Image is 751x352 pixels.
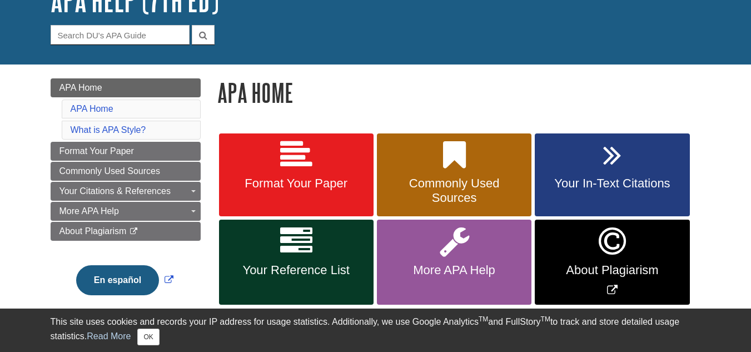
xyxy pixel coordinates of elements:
[543,263,681,277] span: About Plagiarism
[73,275,176,285] a: Link opens in new window
[535,220,689,305] a: Link opens in new window
[385,176,523,205] span: Commonly Used Sources
[87,331,131,341] a: Read More
[479,315,488,323] sup: TM
[227,176,365,191] span: Format Your Paper
[541,315,550,323] sup: TM
[543,176,681,191] span: Your In-Text Citations
[217,78,701,107] h1: APA Home
[137,329,159,345] button: Close
[59,186,171,196] span: Your Citations & References
[51,142,201,161] a: Format Your Paper
[59,206,119,216] span: More APA Help
[71,104,113,113] a: APA Home
[51,78,201,97] a: APA Home
[51,25,190,44] input: Search DU's APA Guide
[219,133,374,217] a: Format Your Paper
[51,78,201,314] div: Guide Page Menu
[129,228,138,235] i: This link opens in a new window
[51,202,201,221] a: More APA Help
[51,182,201,201] a: Your Citations & References
[227,263,365,277] span: Your Reference List
[51,315,701,345] div: This site uses cookies and records your IP address for usage statistics. Additionally, we use Goo...
[59,83,102,92] span: APA Home
[76,265,159,295] button: En español
[59,166,160,176] span: Commonly Used Sources
[71,125,146,135] a: What is APA Style?
[535,133,689,217] a: Your In-Text Citations
[59,226,127,236] span: About Plagiarism
[51,162,201,181] a: Commonly Used Sources
[59,146,134,156] span: Format Your Paper
[51,222,201,241] a: About Plagiarism
[219,220,374,305] a: Your Reference List
[385,263,523,277] span: More APA Help
[377,133,531,217] a: Commonly Used Sources
[377,220,531,305] a: More APA Help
